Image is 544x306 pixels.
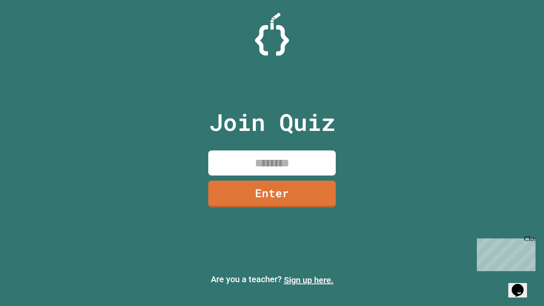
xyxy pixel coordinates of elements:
img: Logo.svg [255,13,289,56]
p: Are you a teacher? [7,273,537,286]
iframe: chat widget [473,235,535,271]
a: Sign up here. [284,275,334,285]
a: Enter [208,181,336,207]
div: Chat with us now!Close [3,3,59,54]
iframe: chat widget [508,272,535,297]
p: Join Quiz [209,105,335,140]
